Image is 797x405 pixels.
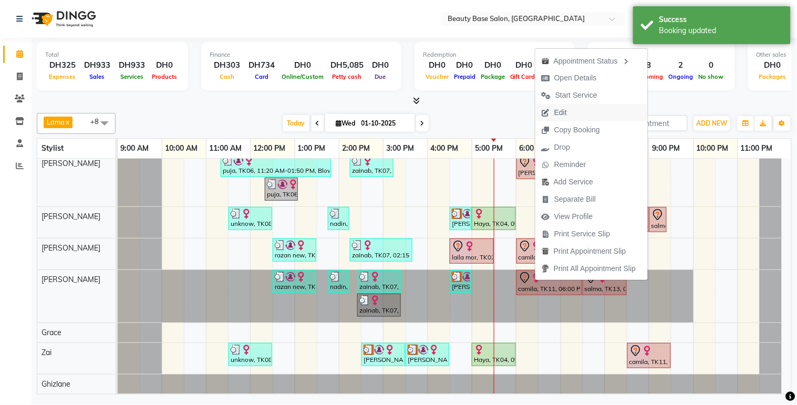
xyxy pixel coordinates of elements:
[451,73,478,80] span: Prepaid
[42,243,100,253] span: [PERSON_NAME]
[555,90,597,101] span: Start Service
[42,348,51,357] span: Zai
[351,240,411,260] div: zainab, TK07, 02:15 PM-03:40 PM, Gelish Manicure,gel nail fix
[554,107,567,118] span: Edit
[697,119,728,127] span: ADD NEW
[542,247,550,255] img: printapt.png
[279,59,326,71] div: DH0
[542,178,550,186] img: add-service.png
[554,142,570,153] span: Drop
[27,4,99,34] img: logo
[118,141,151,156] a: 9:00 AM
[330,73,365,80] span: Petty cash
[206,141,244,156] a: 11:00 AM
[45,50,180,59] div: Total
[149,59,180,71] div: DH0
[65,118,69,126] a: x
[517,240,603,262] div: camila, TK11, 06:00 PM-08:00 PM, Gel Extention
[473,345,515,365] div: Haya, TK04, 05:00 PM-06:00 PM, Spa Pedicure
[584,272,626,294] div: salma, TK13, 07:30 PM-08:30 PM, Gelish Pedicure
[42,379,70,389] span: Ghizlane
[47,118,65,126] span: Lama
[47,73,79,80] span: Expenses
[384,141,417,156] a: 3:00 PM
[329,272,348,292] div: nadin, TK12, 01:45 PM-02:15 PM, normal color
[115,59,149,71] div: DH933
[666,59,696,71] div: 2
[326,59,368,71] div: DH5,085
[358,272,400,292] div: zainab, TK07, 02:25 PM-03:25 PM, Gelish Pedicure
[659,14,783,25] div: Success
[472,141,505,156] a: 5:00 PM
[659,25,783,36] div: Booking updated
[329,209,348,229] div: nadin, TK12, 01:45 PM-02:15 PM, normal color
[649,141,682,156] a: 9:00 PM
[696,59,727,71] div: 0
[210,50,393,59] div: Finance
[42,275,100,284] span: [PERSON_NAME]
[554,194,596,205] span: Separate Bill
[372,73,389,80] span: Due
[632,73,666,80] span: Upcoming
[358,295,400,315] div: zainab, TK07, 02:25 PM-03:25 PM, Spa Pedicure
[517,272,581,294] div: camila, TK11, 06:00 PM-07:30 PM, Gel Refill
[210,59,244,71] div: DH303
[757,59,789,71] div: DH0
[351,155,392,175] div: zainab, TK07, 02:15 PM-03:15 PM, Blowdry Wavy
[90,117,107,126] span: +8
[516,141,550,156] a: 6:00 PM
[274,240,315,260] div: razan new, TK03, 12:30 PM-01:30 PM, Spa Manicure
[42,159,100,168] span: [PERSON_NAME]
[517,155,547,178] div: [PERSON_NAME], TK01, 06:00 PM-06:45 PM, Blowdry classic
[230,345,271,365] div: unknow, TK08, 11:30 AM-12:30 PM, Spa Pedicure
[42,212,100,221] span: [PERSON_NAME]
[334,119,358,127] span: Wed
[554,211,593,222] span: View Profile
[554,159,586,170] span: Reminder
[554,72,597,84] span: Open Details
[554,229,610,240] span: Print Service Slip
[118,73,146,80] span: Services
[478,59,508,71] div: DH0
[217,73,237,80] span: Cash
[473,209,515,229] div: Haya, TK04, 05:00 PM-06:00 PM, Spa Manicure
[274,272,315,292] div: razan new, TK03, 12:30 PM-01:30 PM, Spa Pedicure
[508,59,541,71] div: DH0
[295,141,328,156] a: 1:00 PM
[535,51,648,69] div: Appointment Status
[696,73,727,80] span: No show
[283,115,309,131] span: Today
[508,73,541,80] span: Gift Cards
[451,240,493,262] div: laila mor, TK02, 04:30 PM-05:30 PM, Spa Manicure
[368,59,393,71] div: DH0
[222,155,330,175] div: puja, TK06, 11:20 AM-01:50 PM, Blowdry Wavy,Hot Oil
[666,73,696,80] span: Ongoing
[738,141,775,156] a: 11:00 PM
[266,179,297,199] div: puja, TK06, 12:20 PM-01:05 PM, Blowdry classic
[757,73,789,80] span: Packages
[230,209,271,229] div: unknow, TK08, 11:30 AM-12:30 PM, Spa Manicure
[428,141,461,156] a: 4:00 PM
[279,73,326,80] span: Online/Custom
[45,59,80,71] div: DH325
[42,143,64,153] span: Stylist
[542,57,550,65] img: apt_status.png
[407,345,448,365] div: [PERSON_NAME], TK10, 03:30 PM-04:30 PM, Express Facial
[87,73,108,80] span: Sales
[252,73,271,80] span: Card
[628,345,670,367] div: camila, TK11, 08:30 PM-09:30 PM, Express Facial
[42,328,61,337] span: Grace
[554,263,636,274] span: Print All Appointment Slip
[554,176,593,188] span: Add Service
[478,73,508,80] span: Package
[423,59,451,71] div: DH0
[149,73,180,80] span: Products
[339,141,372,156] a: 2:00 PM
[694,116,730,131] button: ADD NEW
[694,141,731,156] a: 10:00 PM
[632,59,666,71] div: 8
[554,246,626,257] span: Print Appointment Slip
[423,73,451,80] span: Voucher
[650,209,666,231] div: salma, TK13, 09:00 PM-09:25 PM, gelish color
[542,265,550,273] img: printall.png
